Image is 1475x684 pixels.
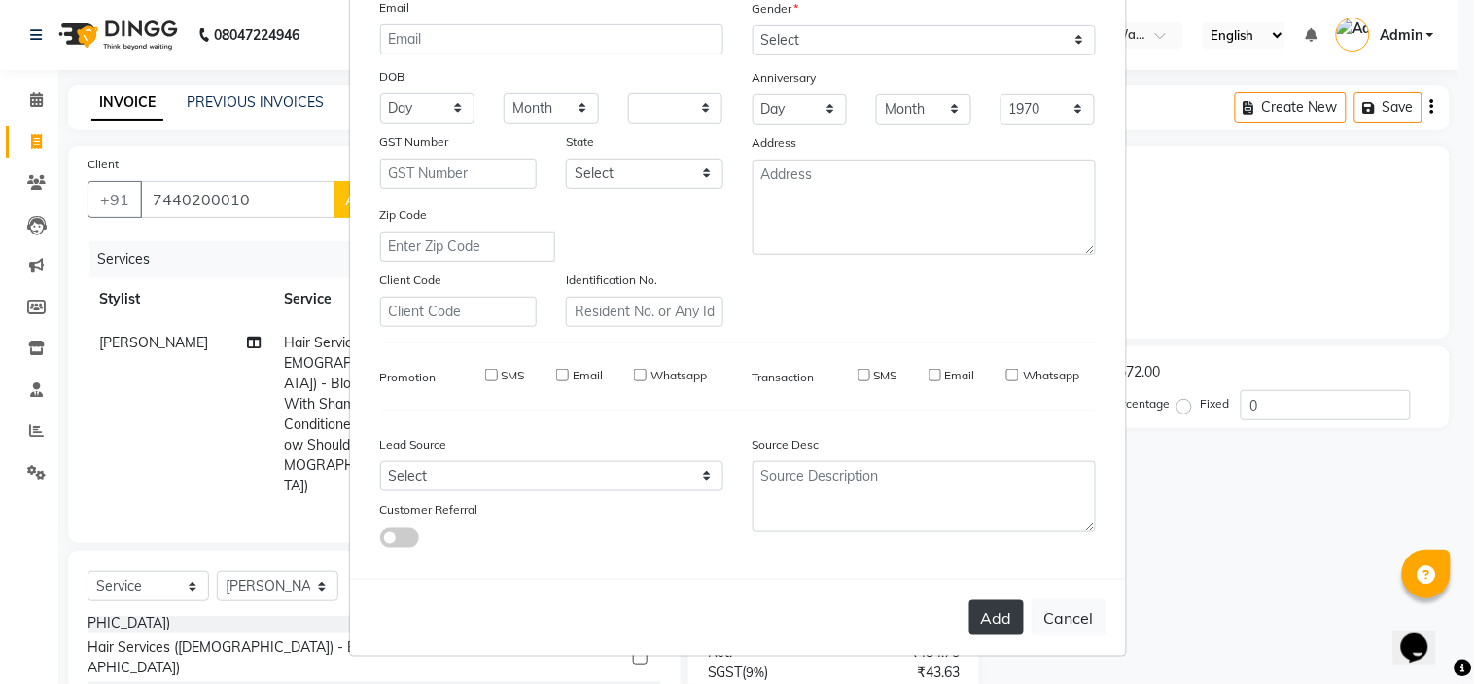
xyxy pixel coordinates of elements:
[380,159,538,189] input: GST Number
[380,232,555,262] input: Enter Zip Code
[380,501,478,519] label: Customer Referral
[502,367,525,384] label: SMS
[1023,367,1079,384] label: Whatsapp
[566,271,657,289] label: Identification No.
[573,367,603,384] label: Email
[753,369,815,386] label: Transaction
[1393,606,1456,665] iframe: chat widget
[753,69,817,87] label: Anniversary
[380,24,723,54] input: Email
[380,436,447,453] label: Lead Source
[969,600,1024,635] button: Add
[566,297,723,327] input: Resident No. or Any Id
[1032,599,1106,636] button: Cancel
[753,134,797,152] label: Address
[380,206,428,224] label: Zip Code
[380,271,442,289] label: Client Code
[380,369,437,386] label: Promotion
[874,367,897,384] label: SMS
[753,436,820,453] label: Source Desc
[566,133,594,151] label: State
[380,297,538,327] input: Client Code
[380,68,405,86] label: DOB
[945,367,975,384] label: Email
[650,367,707,384] label: Whatsapp
[380,133,449,151] label: GST Number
